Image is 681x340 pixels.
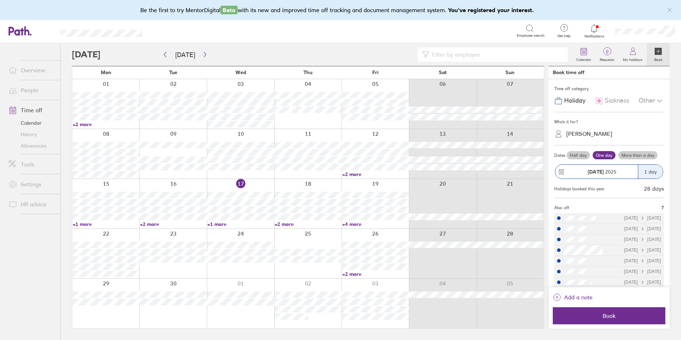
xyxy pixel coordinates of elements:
[583,34,606,38] span: Notifications
[162,27,180,34] div: Search
[639,94,664,108] div: Other
[554,205,569,210] span: Also off
[567,151,590,160] label: Half day
[596,43,619,66] a: 0Requests
[572,43,596,66] a: Calendar
[554,117,664,127] div: Who's it for?
[554,83,664,94] div: Time off category
[583,24,606,38] a: Notifications
[624,248,661,253] div: [DATE] [DATE]
[3,103,60,117] a: Time off
[618,151,657,160] label: More than a day
[517,34,545,38] span: Employee search
[552,34,576,38] span: Get help
[588,169,604,175] strong: [DATE]
[638,165,663,179] div: 1 day
[3,63,60,77] a: Overview
[619,56,647,62] label: My holidays
[342,221,409,227] a: +4 more
[596,49,619,55] span: 0
[647,43,670,66] a: Book
[275,221,341,227] a: +2 more
[588,169,617,175] span: 2025
[554,186,605,191] div: Holidays booked this year
[619,43,647,66] a: My holidays
[572,56,596,62] label: Calendar
[207,221,274,227] a: +1 more
[624,280,661,285] div: [DATE] [DATE]
[624,258,661,263] div: [DATE] [DATE]
[661,205,664,210] span: 7
[169,69,177,75] span: Tue
[554,153,565,158] span: Dates
[624,237,661,242] div: [DATE] [DATE]
[220,6,238,14] span: Beta
[429,48,563,61] input: Filter by employee
[448,6,534,14] b: You've registered your interest.
[140,221,207,227] a: +2 more
[596,56,619,62] label: Requests
[3,117,60,129] a: Calendar
[342,171,409,177] a: +2 more
[558,313,660,319] span: Book
[553,292,593,303] button: Add a note
[624,269,661,274] div: [DATE] [DATE]
[650,56,667,62] label: Book
[3,197,60,211] a: HR advice
[593,151,615,160] label: One day
[303,69,312,75] span: Thu
[439,69,447,75] span: Sat
[342,271,409,277] a: +2 more
[73,121,139,128] a: +2 more
[644,185,664,192] div: 28 days
[553,69,584,75] div: Book time off
[101,69,111,75] span: Mon
[505,69,515,75] span: Sun
[3,140,60,151] a: Allowances
[554,161,664,182] button: [DATE] 20251 day
[566,130,612,137] div: [PERSON_NAME]
[372,69,379,75] span: Fri
[564,97,586,104] span: Holiday
[624,216,661,221] div: [DATE] [DATE]
[624,226,661,231] div: [DATE] [DATE]
[553,307,665,324] button: Book
[564,292,593,303] span: Add a note
[235,69,246,75] span: Wed
[73,221,139,227] a: +1 more
[3,83,60,97] a: People
[3,157,60,171] a: Tools
[3,129,60,140] a: History
[3,177,60,191] a: Settings
[140,6,541,14] div: Be the first to try MentorDigital with its new and improved time off tracking and document manage...
[605,97,629,104] span: Sickness
[170,49,201,61] button: [DATE]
